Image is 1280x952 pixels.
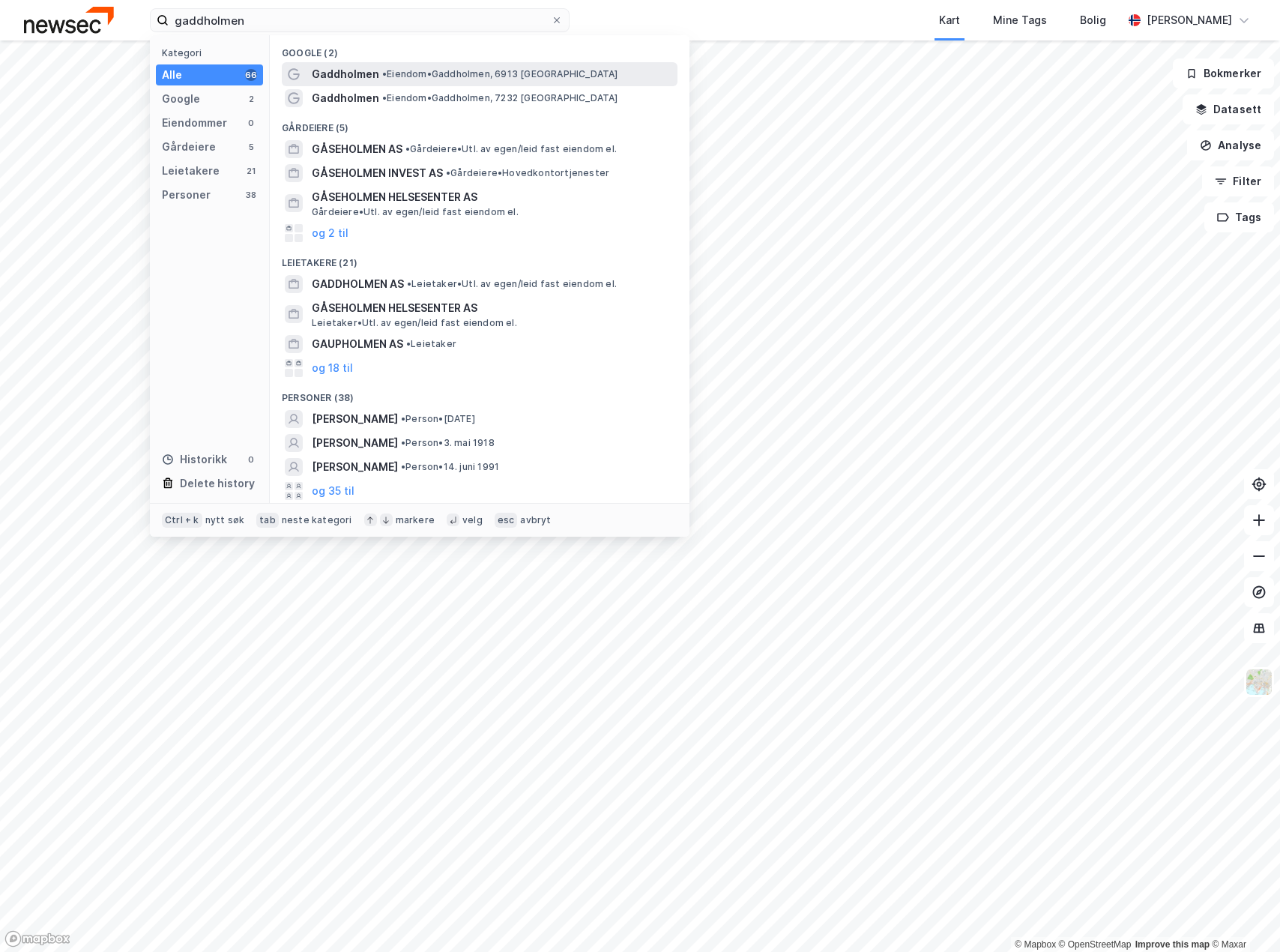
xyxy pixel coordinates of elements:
[993,11,1047,29] div: Mine Tags
[312,65,379,83] span: Gaddholmen
[270,245,689,272] div: Leietakere (21)
[382,92,618,104] span: Eiendom • Gaddholmen, 7232 [GEOGRAPHIC_DATA]
[245,69,257,81] div: 66
[446,167,609,179] span: Gårdeiere • Hovedkontortjenester
[162,513,202,528] div: Ctrl + k
[1205,880,1280,952] iframe: Chat Widget
[1183,94,1274,124] button: Datasett
[169,9,551,31] input: Søk på adresse, matrikkel, gårdeiere, leietakere eller personer
[162,47,263,58] div: Kategori
[401,413,475,425] span: Person • [DATE]
[312,188,671,206] span: GÅSEHOLMEN HELSESENTER AS
[162,90,200,108] div: Google
[405,143,617,155] span: Gårdeiere • Utl. av egen/leid fast eiendom el.
[1135,939,1210,950] a: Improve this map
[1245,668,1273,696] img: Z
[1080,11,1106,29] div: Bolig
[939,11,960,29] div: Kart
[205,514,245,526] div: nytt søk
[312,410,398,428] span: [PERSON_NAME]
[312,164,443,182] span: GÅSEHOLMEN INVEST AS
[245,93,257,105] div: 2
[312,359,353,377] button: og 18 til
[1147,11,1232,29] div: [PERSON_NAME]
[1187,130,1274,160] button: Analyse
[401,437,405,448] span: •
[312,458,398,476] span: [PERSON_NAME]
[406,338,456,350] span: Leietaker
[312,434,398,452] span: [PERSON_NAME]
[245,454,257,466] div: 0
[162,114,227,132] div: Eiendommer
[1059,939,1132,950] a: OpenStreetMap
[382,92,387,103] span: •
[180,475,255,492] div: Delete history
[312,482,354,500] button: og 35 til
[312,317,517,329] span: Leietaker • Utl. av egen/leid fast eiendom el.
[270,380,689,407] div: Personer (38)
[396,514,435,526] div: markere
[312,275,404,293] span: GADDHOLMEN AS
[312,335,403,353] span: GAUPHOLMEN AS
[312,89,379,107] span: Gaddholmen
[4,930,70,948] a: Mapbox homepage
[407,278,411,289] span: •
[520,514,551,526] div: avbryt
[312,224,348,242] button: og 2 til
[446,167,450,178] span: •
[282,514,352,526] div: neste kategori
[495,513,518,528] div: esc
[401,413,405,424] span: •
[245,165,257,177] div: 21
[405,143,410,154] span: •
[401,461,405,472] span: •
[162,138,216,156] div: Gårdeiere
[401,461,499,473] span: Person • 14. juni 1991
[270,35,689,62] div: Google (2)
[382,68,618,80] span: Eiendom • Gaddholmen, 6913 [GEOGRAPHIC_DATA]
[1204,202,1274,232] button: Tags
[406,338,411,349] span: •
[162,186,211,204] div: Personer
[270,110,689,137] div: Gårdeiere (5)
[1202,166,1274,196] button: Filter
[1173,58,1274,88] button: Bokmerker
[162,162,220,180] div: Leietakere
[245,189,257,201] div: 38
[162,66,182,84] div: Alle
[162,451,227,469] div: Historikk
[245,117,257,129] div: 0
[407,278,617,290] span: Leietaker • Utl. av egen/leid fast eiendom el.
[1015,939,1056,950] a: Mapbox
[24,7,114,33] img: newsec-logo.f6e21ccffca1b3a03d2d.png
[462,514,483,526] div: velg
[1205,880,1280,952] div: Kontrollprogram for chat
[256,513,279,528] div: tab
[245,141,257,153] div: 5
[382,68,387,79] span: •
[312,299,671,317] span: GÅSEHOLMEN HELSESENTER AS
[312,140,402,158] span: GÅSEHOLMEN AS
[312,206,519,218] span: Gårdeiere • Utl. av egen/leid fast eiendom el.
[401,437,495,449] span: Person • 3. mai 1918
